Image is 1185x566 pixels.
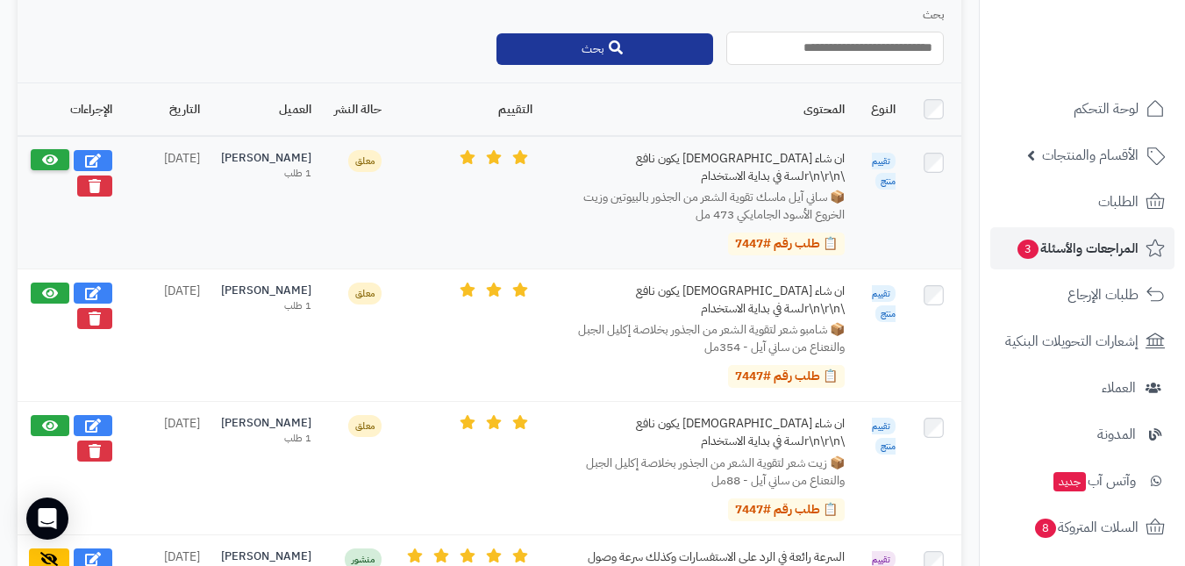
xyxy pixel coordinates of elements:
label: بحث [726,7,944,24]
a: إشعارات التحويلات البنكية [990,320,1174,362]
span: الطلبات [1098,190,1139,214]
div: 1 طلب [221,167,311,181]
span: لوحة التحكم [1074,97,1139,121]
span: جديد [1053,472,1086,491]
th: حالة النشر [322,83,392,136]
th: التاريخ [123,83,211,136]
th: المحتوى [543,83,855,136]
a: الطلبات [990,181,1174,223]
span: العملاء [1102,376,1136,400]
span: 8 [1035,519,1056,538]
img: logo-2.png [1066,49,1168,86]
span: معلق [348,150,382,172]
span: المدونة [1097,422,1136,447]
th: الإجراءات [18,83,123,136]
span: وآتس آب [1052,469,1136,493]
th: النوع [855,83,906,136]
span: تقييم منتج [872,418,896,455]
a: 📋 طلب رقم #7447 [728,365,845,388]
span: 📦 ساني آيل ماسك تقوية الشعر من الجذور بالبيوتين وزيت الخروع الأسود الجامايكي 473 مل [553,189,845,224]
a: المدونة [990,413,1174,455]
div: [PERSON_NAME] [221,283,311,299]
span: 📦 زيت شعر لتقوية الشعر من الجذور بخلاصة إكليل الجبل والنعناع من ساني آيل - 88مل [553,455,845,490]
span: طلبات الإرجاع [1067,283,1139,307]
td: [DATE] [123,269,211,402]
td: [DATE] [123,136,211,269]
a: السلات المتروكة8 [990,506,1174,548]
span: المراجعات والأسئلة [1016,236,1139,261]
span: 3 [1017,240,1039,259]
a: العملاء [990,367,1174,409]
th: العميل [211,83,322,136]
span: الأقسام والمنتجات [1042,143,1139,168]
a: وآتس آبجديد [990,460,1174,502]
span: إشعارات التحويلات البنكية [1005,329,1139,354]
th: التقييم [392,83,543,136]
a: لوحة التحكم [990,88,1174,130]
div: [PERSON_NAME] [221,415,311,432]
div: Open Intercom Messenger [26,498,68,540]
a: طلبات الإرجاع [990,274,1174,316]
a: المراجعات والأسئلة3 [990,227,1174,269]
div: ان شاء [DEMOGRAPHIC_DATA] يكون نافع \r\n\r\nلسة في بداية الاستخدام [582,150,845,184]
a: 📋 طلب رقم #7447 [728,498,845,521]
button: بحث [496,33,714,65]
div: ان شاء [DEMOGRAPHIC_DATA] يكون نافع \r\n\r\nلسة في بداية الاستخدام [582,415,845,449]
div: 1 طلب [221,299,311,313]
td: [DATE] [123,402,211,534]
div: [PERSON_NAME] [221,150,311,167]
span: السلات المتروكة [1033,515,1139,540]
span: تقييم منتج [872,153,896,190]
div: [PERSON_NAME] [221,548,311,565]
span: معلق [348,415,382,437]
a: 📋 طلب رقم #7447 [728,233,845,255]
span: 📦 شامبو شعر لتقوية الشعر من الجذور بخلاصة إكليل الجبل والنعناع من ساني آيل - 354مل [553,321,845,356]
div: 1 طلب [221,432,311,446]
span: تقييم منتج [872,285,896,322]
span: معلق [348,283,382,304]
div: ان شاء [DEMOGRAPHIC_DATA] يكون نافع \r\n\r\nلسة في بداية الاستخدام [582,283,845,317]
